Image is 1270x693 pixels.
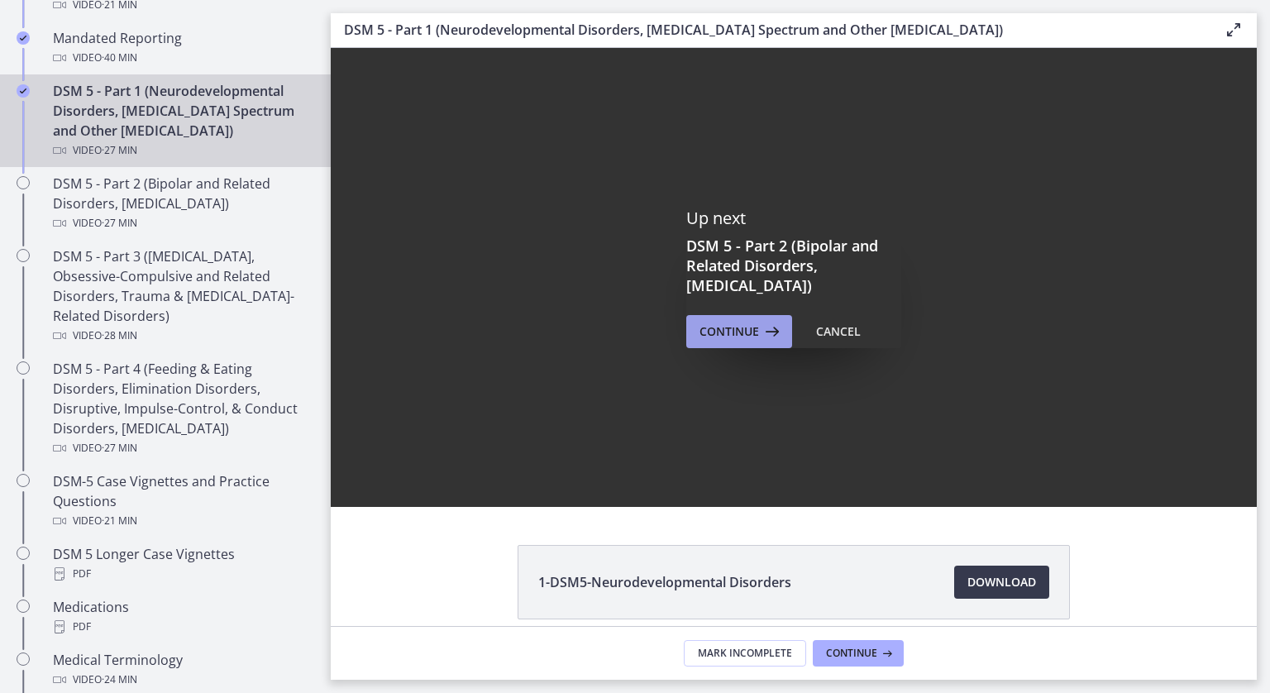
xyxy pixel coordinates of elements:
[53,511,311,531] div: Video
[699,322,759,342] span: Continue
[686,315,792,348] button: Continue
[826,647,877,660] span: Continue
[102,48,137,68] span: · 40 min
[53,48,311,68] div: Video
[17,84,30,98] i: Completed
[53,326,311,346] div: Video
[53,141,311,160] div: Video
[102,511,137,531] span: · 21 min
[53,213,311,233] div: Video
[53,246,311,346] div: DSM 5 - Part 3 ([MEDICAL_DATA], Obsessive-Compulsive and Related Disorders, Trauma & [MEDICAL_DAT...
[538,572,791,592] span: 1-DSM5-Neurodevelopmental Disorders
[102,670,137,690] span: · 24 min
[686,236,901,295] h3: DSM 5 - Part 2 (Bipolar and Related Disorders, [MEDICAL_DATA])
[17,31,30,45] i: Completed
[102,326,137,346] span: · 28 min
[803,315,874,348] button: Cancel
[53,650,311,690] div: Medical Terminology
[102,141,137,160] span: · 27 min
[684,640,806,667] button: Mark Incomplete
[53,438,311,458] div: Video
[53,174,311,233] div: DSM 5 - Part 2 (Bipolar and Related Disorders, [MEDICAL_DATA])
[53,564,311,584] div: PDF
[53,617,311,637] div: PDF
[698,647,792,660] span: Mark Incomplete
[53,359,311,458] div: DSM 5 - Part 4 (Feeding & Eating Disorders, Elimination Disorders, Disruptive, Impulse-Control, &...
[813,640,904,667] button: Continue
[53,28,311,68] div: Mandated Reporting
[53,597,311,637] div: Medications
[53,471,311,531] div: DSM-5 Case Vignettes and Practice Questions
[53,670,311,690] div: Video
[954,566,1049,599] a: Download
[967,572,1036,592] span: Download
[816,322,861,342] div: Cancel
[686,208,901,229] p: Up next
[344,20,1197,40] h3: DSM 5 - Part 1 (Neurodevelopmental Disorders, [MEDICAL_DATA] Spectrum and Other [MEDICAL_DATA])
[53,81,311,160] div: DSM 5 - Part 1 (Neurodevelopmental Disorders, [MEDICAL_DATA] Spectrum and Other [MEDICAL_DATA])
[102,213,137,233] span: · 27 min
[102,438,137,458] span: · 27 min
[53,544,311,584] div: DSM 5 Longer Case Vignettes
